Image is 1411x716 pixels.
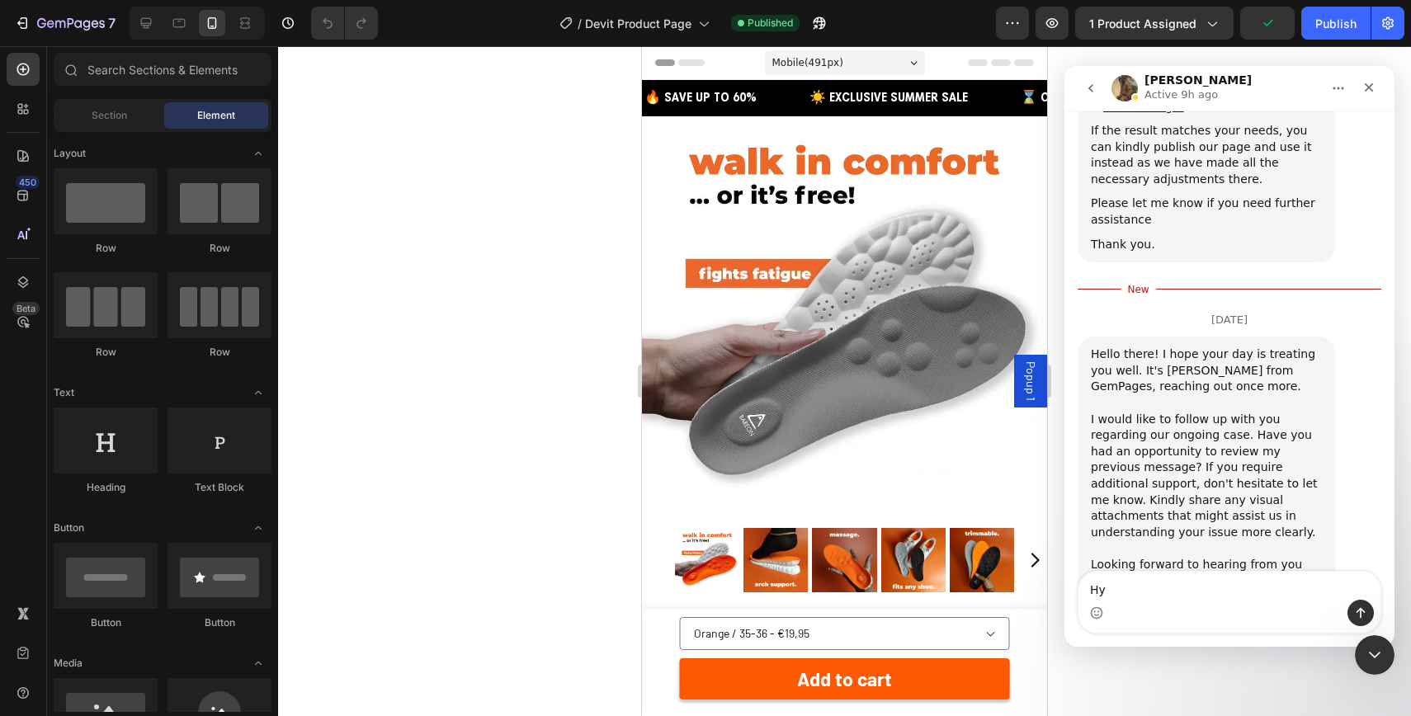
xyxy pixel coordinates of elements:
div: Hello there! I hope your day is treating you well. It's [PERSON_NAME] from GemPages, reaching out... [26,280,257,329]
div: Please let me know if you need further assistance [26,130,257,162]
div: Row [168,241,271,256]
a: Preview Page: [39,34,120,47]
div: Button [168,615,271,630]
input: Search Sections & Elements [54,53,271,86]
span: Media [54,656,83,671]
button: 7 [7,7,123,40]
span: Toggle open [245,650,271,676]
div: [DATE] [13,237,317,271]
span: Published [748,16,793,31]
span: Button [54,521,84,535]
span: 1 product assigned [1089,15,1196,32]
div: Looking forward to hearing from you soon! [26,491,257,523]
button: Add to cart [38,612,368,653]
span: Layout [54,146,86,161]
div: Undo/Redo [311,7,378,40]
span: Toggle open [245,140,271,167]
button: Emoji picker [26,540,39,553]
button: Publish [1301,7,1371,40]
div: Thank you. [26,171,257,187]
p: 7 [108,13,116,33]
iframe: Design area [642,46,1047,716]
div: Hello there! I hope your day is treating you well. It's [PERSON_NAME] from GemPages, reaching out... [13,271,271,598]
div: ​ [26,329,257,346]
button: Carousel Next Arrow [383,504,403,524]
iframe: Intercom live chat [1355,635,1394,675]
span: Element [197,108,235,123]
textarea: Message… [14,506,316,534]
div: Row [54,241,158,256]
iframe: To enrich screen reader interactions, please activate Accessibility in Grammarly extension settings [1064,66,1394,647]
span: Toggle open [245,515,271,541]
div: Beta [12,302,40,315]
button: Send a message… [283,534,309,560]
span: Devit Product Page [585,15,691,32]
span: Toggle open [245,379,271,406]
div: Button [54,615,158,630]
p: ⌛ OFFER ENDS SOON [379,45,503,59]
div: New messages divider [13,223,317,224]
div: Heading [54,480,158,495]
div: Add to cart [155,624,250,643]
div: Abraham says… [13,271,317,634]
span: / [578,15,582,32]
span: Text [54,385,74,400]
div: Row [168,345,271,360]
button: 1 product assigned [1075,7,1234,40]
div: I would like to follow up with you regarding our ongoing case. Have you had an opportunity to rev... [26,346,257,475]
div: Publish [1315,15,1357,32]
span: Section [92,108,127,123]
div: Row [54,345,158,360]
div: 450 [16,176,40,189]
div: Text Block [168,480,271,495]
div: If the result matches your needs, you can kindly publish our page and use it instead as we have m... [26,57,257,121]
